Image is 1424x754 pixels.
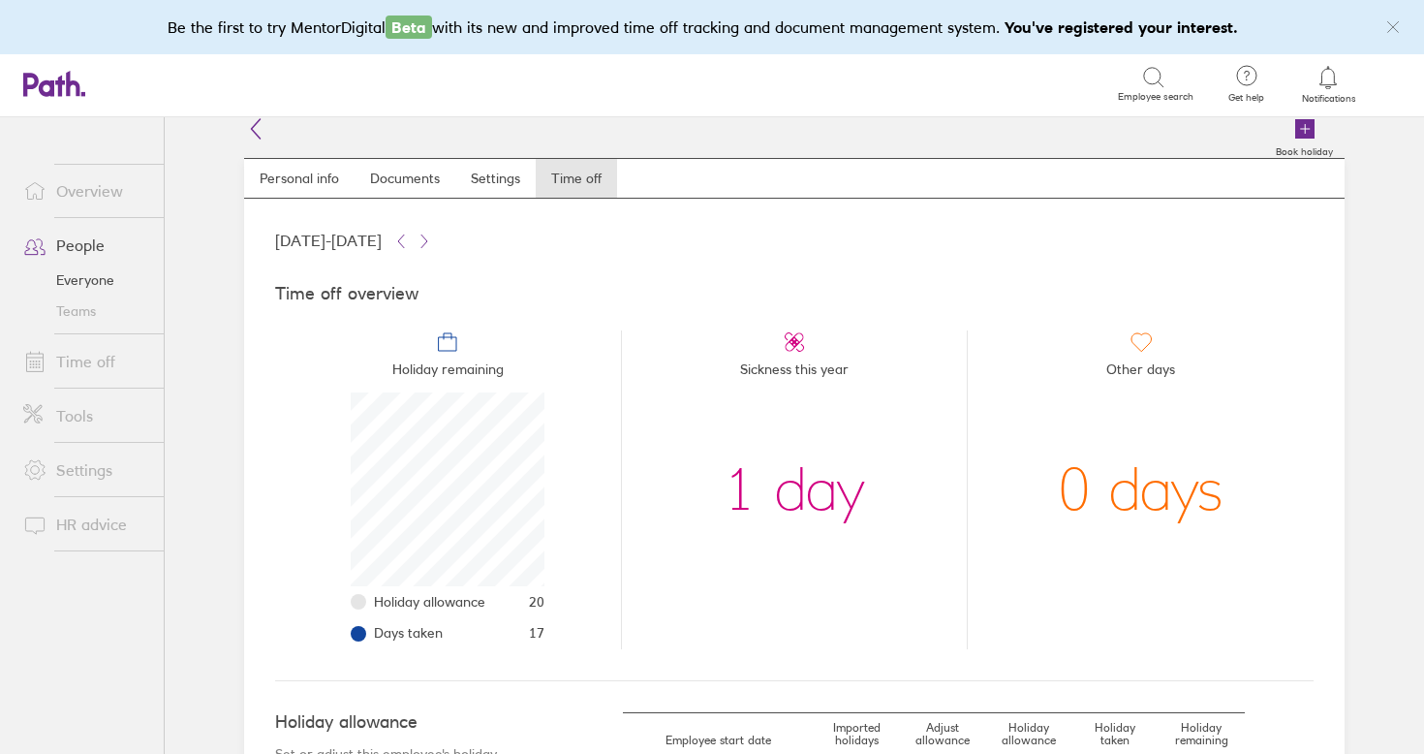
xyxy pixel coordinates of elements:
span: Other days [1106,354,1175,393]
a: Everyone [8,265,164,296]
label: Book holiday [1264,141,1345,158]
span: Holiday remaining [392,354,504,393]
span: [DATE] - [DATE] [275,232,382,249]
span: Days taken [374,625,443,641]
div: 1 day [724,393,865,586]
div: 0 days [1058,393,1223,586]
span: Employee search [1118,91,1193,103]
h4: Holiday allowance [275,712,545,733]
a: Personal info [244,159,355,198]
a: Overview [8,172,164,210]
b: You've registered your interest. [1005,17,1238,37]
span: 20 [529,594,544,610]
span: Sickness this year [740,354,849,393]
h4: Time off overview [275,284,1314,304]
a: Notifications [1297,64,1360,105]
a: Settings [8,451,164,489]
span: Holiday allowance [374,594,485,610]
div: Be the first to try MentorDigital with its new and improved time off tracking and document manage... [168,16,1257,39]
span: Beta [386,16,432,39]
span: Get help [1215,92,1278,104]
a: Settings [455,159,536,198]
span: 17 [529,625,544,641]
a: HR advice [8,505,164,544]
div: Search [217,75,266,92]
a: Time off [8,342,164,381]
a: Tools [8,396,164,435]
a: Book holiday [1264,117,1345,158]
a: Teams [8,296,164,327]
a: People [8,226,164,265]
a: Documents [355,159,455,198]
a: Time off [536,159,617,198]
span: Notifications [1297,93,1360,105]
